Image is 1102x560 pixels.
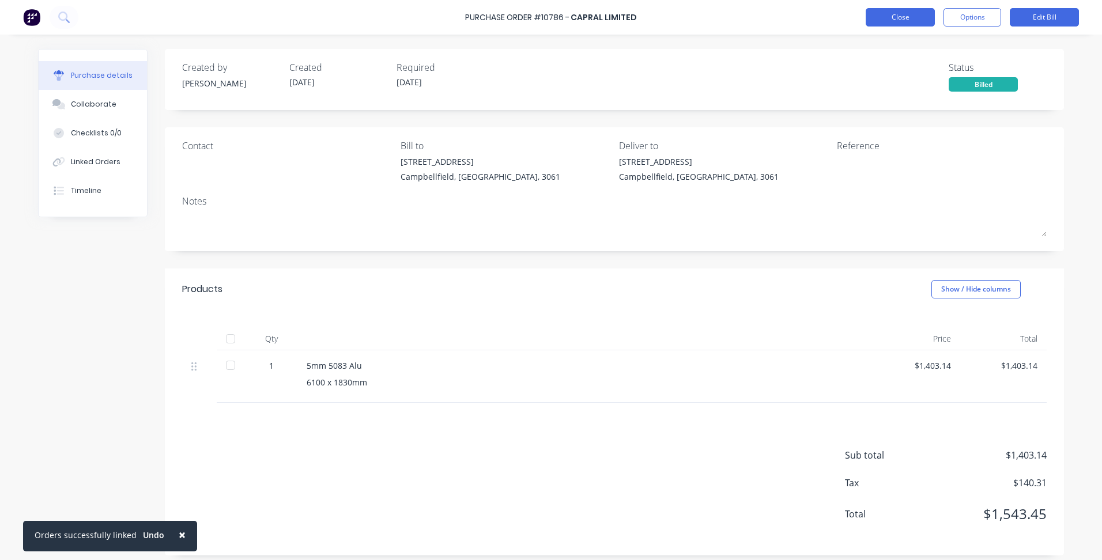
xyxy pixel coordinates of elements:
div: Billed [949,77,1018,92]
button: Timeline [39,176,147,205]
div: 1 [255,360,288,372]
div: $1,403.14 [883,360,951,372]
div: Reference [837,139,1047,153]
div: Contact [182,139,392,153]
div: Checklists 0/0 [71,128,122,138]
div: Qty [246,327,297,350]
div: Linked Orders [71,157,120,167]
div: Products [182,282,222,296]
button: Checklists 0/0 [39,119,147,147]
div: Bill to [401,139,610,153]
button: Show / Hide columns [931,280,1021,298]
span: $1,543.45 [931,504,1047,524]
button: Undo [137,527,171,544]
button: Linked Orders [39,147,147,176]
button: Close [866,8,935,27]
button: Collaborate [39,90,147,119]
div: Required [397,60,495,74]
div: Notes [182,194,1047,208]
div: Collaborate [71,99,116,109]
div: Campbellfield, [GEOGRAPHIC_DATA], 3061 [401,171,560,183]
div: Status [949,60,1047,74]
button: Options [944,8,1001,27]
div: Created by [182,60,280,74]
div: 6100 x 1830mm [307,376,865,388]
span: Total [845,507,931,521]
div: Purchase details [71,70,133,81]
div: Timeline [71,186,101,196]
div: [STREET_ADDRESS] [619,156,779,168]
div: Created [289,60,387,74]
span: $1,403.14 [931,448,1047,462]
div: Capral Limited [571,12,637,24]
div: Total [960,327,1047,350]
div: $1,403.14 [969,360,1037,372]
div: [PERSON_NAME] [182,77,280,89]
button: Close [167,521,197,548]
span: Tax [845,476,931,490]
div: [STREET_ADDRESS] [401,156,560,168]
button: Purchase details [39,61,147,90]
div: 5mm 5083 Alu [307,360,865,372]
div: Orders successfully linked [35,529,137,541]
span: × [179,527,186,543]
div: Purchase Order #10786 - [465,12,569,24]
img: Factory [23,9,40,26]
div: Price [874,327,960,350]
span: $140.31 [931,476,1047,490]
button: Edit Bill [1010,8,1079,27]
div: Deliver to [619,139,829,153]
div: Campbellfield, [GEOGRAPHIC_DATA], 3061 [619,171,779,183]
span: Sub total [845,448,931,462]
